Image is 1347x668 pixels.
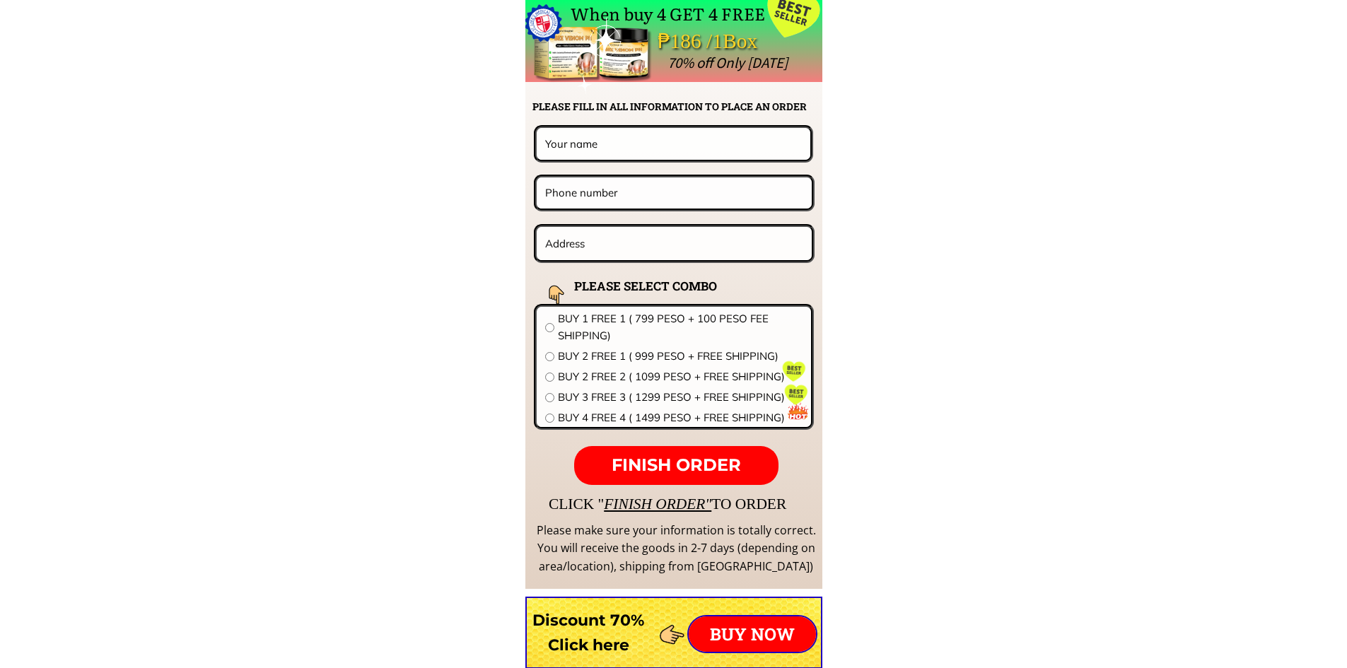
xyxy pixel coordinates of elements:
[535,522,817,576] div: Please make sure your information is totally correct. You will receive the goods in 2-7 days (dep...
[532,99,821,115] h2: PLEASE FILL IN ALL INFORMATION TO PLACE AN ORDER
[558,368,803,385] span: BUY 2 FREE 2 ( 1099 PESO + FREE SHIPPING)
[604,496,711,512] span: FINISH ORDER"
[574,276,752,295] h2: PLEASE SELECT COMBO
[549,492,1199,516] div: CLICK " TO ORDER
[612,455,741,475] span: FINISH ORDER
[542,128,805,159] input: Your name
[558,348,803,365] span: BUY 2 FREE 1 ( 999 PESO + FREE SHIPPING)
[542,177,807,208] input: Phone number
[542,227,807,260] input: Address
[558,409,803,426] span: BUY 4 FREE 4 ( 1499 PESO + FREE SHIPPING)
[525,608,652,657] h3: Discount 70% Click here
[658,25,798,58] div: ₱186 /1Box
[667,51,1104,75] div: 70% off Only [DATE]
[689,616,816,652] p: BUY NOW
[558,310,803,344] span: BUY 1 FREE 1 ( 799 PESO + 100 PESO FEE SHIPPING)
[558,389,803,406] span: BUY 3 FREE 3 ( 1299 PESO + FREE SHIPPING)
